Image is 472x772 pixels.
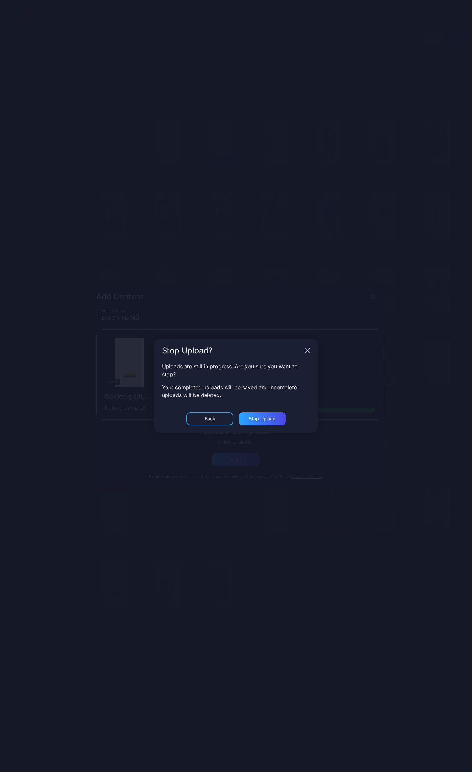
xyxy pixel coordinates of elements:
[162,362,310,378] p: Uploads are still in progress. Are you sure you want to stop?
[249,416,276,421] div: Stop Upload
[186,412,233,425] button: Back
[239,412,286,425] button: Stop Upload
[205,416,215,421] div: Back
[162,347,302,355] div: Stop Upload?
[162,383,310,399] p: Your completed uploads will be saved and incomplete uploads will be deleted.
